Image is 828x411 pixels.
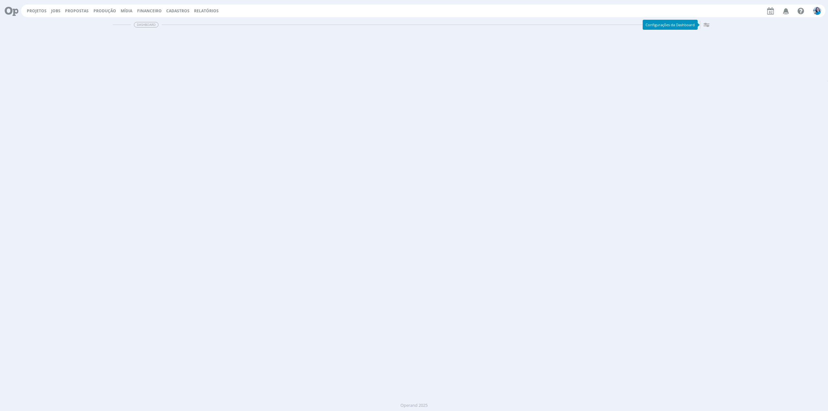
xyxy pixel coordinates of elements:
[65,8,89,14] span: Propostas
[27,8,47,14] a: Projetos
[25,8,49,14] button: Projetos
[119,8,134,14] button: Mídia
[194,8,219,14] a: Relatórios
[121,8,132,14] a: Mídia
[49,8,62,14] button: Jobs
[813,7,821,15] img: E
[192,8,221,14] button: Relatórios
[135,8,164,14] button: Financeiro
[813,5,822,16] button: E
[137,8,162,14] a: Financeiro
[63,8,91,14] button: Propostas
[164,8,191,14] button: Cadastros
[51,8,60,14] a: Jobs
[643,20,698,30] div: Configurações da Dashboard
[92,8,118,14] button: Produção
[134,22,158,27] span: Dashboard
[166,8,190,14] span: Cadastros
[93,8,116,14] a: Produção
